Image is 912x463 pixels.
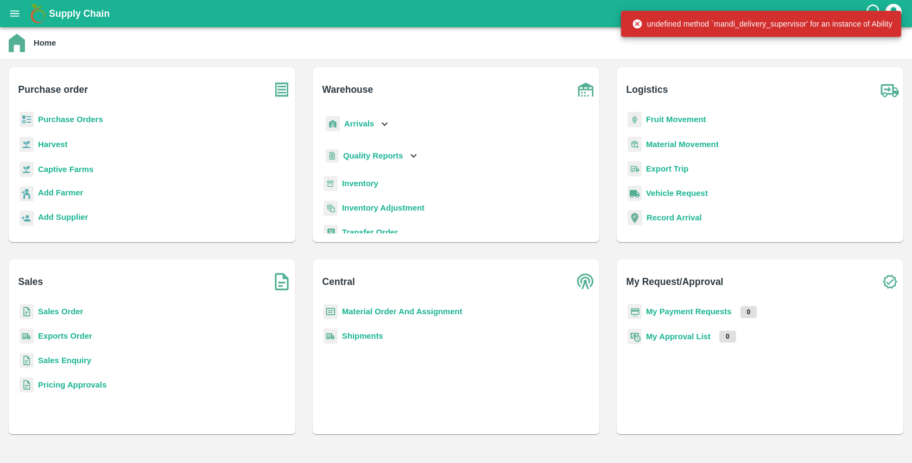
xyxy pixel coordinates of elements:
[322,82,373,97] b: Warehouse
[326,149,339,163] img: qualityReport
[20,304,34,320] img: sales
[2,1,27,26] button: open drawer
[18,274,43,289] b: Sales
[628,304,642,320] img: payment
[268,76,295,103] img: purchase
[342,179,378,188] a: Inventory
[324,328,338,344] img: shipments
[343,151,403,160] b: Quality Reports
[572,76,599,103] img: warehouse
[647,213,702,222] a: Record Arrival
[322,274,355,289] b: Central
[626,274,724,289] b: My Request/Approval
[628,210,642,225] img: recordArrival
[628,112,642,128] img: fruit
[646,140,719,149] a: Material Movement
[572,268,599,295] img: central
[342,204,425,212] a: Inventory Adjustment
[324,176,338,192] img: whInventory
[342,307,463,316] a: Material Order And Assignment
[38,165,93,174] a: Captive Farms
[646,307,732,316] a: My Payment Requests
[49,6,865,21] a: Supply Chain
[268,268,295,295] img: soSales
[324,145,420,167] div: Quality Reports
[344,119,374,128] b: Arrivals
[20,136,34,153] img: harvest
[719,331,736,343] p: 0
[884,2,903,25] div: account of current user
[646,164,688,173] a: Export Trip
[876,268,903,295] img: check
[49,8,110,19] b: Supply Chain
[38,307,83,316] a: Sales Order
[632,14,892,34] div: undefined method `mandi_delivery_supervisor' for an instance of Ability
[20,328,34,344] img: shipments
[38,187,83,201] a: Add Farmer
[876,76,903,103] img: truck
[628,186,642,201] img: vehicle
[27,3,49,24] img: logo
[342,228,398,237] a: Transfer Order
[20,211,34,226] img: supplier
[38,211,88,226] a: Add Supplier
[20,186,34,202] img: farmer
[20,161,34,177] img: harvest
[9,34,25,52] img: home
[324,225,338,240] img: whTransfer
[34,39,56,47] b: Home
[20,377,34,393] img: sales
[628,328,642,345] img: approval
[626,82,668,97] b: Logistics
[38,380,106,389] a: Pricing Approvals
[740,306,757,318] p: 0
[38,140,67,149] a: Harvest
[38,115,103,124] a: Purchase Orders
[38,213,88,221] b: Add Supplier
[646,115,706,124] a: Fruit Movement
[38,332,92,340] a: Exports Order
[324,112,391,136] div: Arrivals
[324,304,338,320] img: centralMaterial
[20,353,34,369] img: sales
[865,4,884,23] div: customer-support
[20,112,34,128] img: reciept
[38,356,91,365] a: Sales Enquiry
[38,188,83,197] b: Add Farmer
[324,200,338,216] img: inventory
[342,332,383,340] a: Shipments
[18,82,88,97] b: Purchase order
[628,136,642,153] img: material
[628,161,642,177] img: delivery
[646,189,708,198] a: Vehicle Request
[646,332,711,341] a: My Approval List
[326,116,340,132] img: whArrival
